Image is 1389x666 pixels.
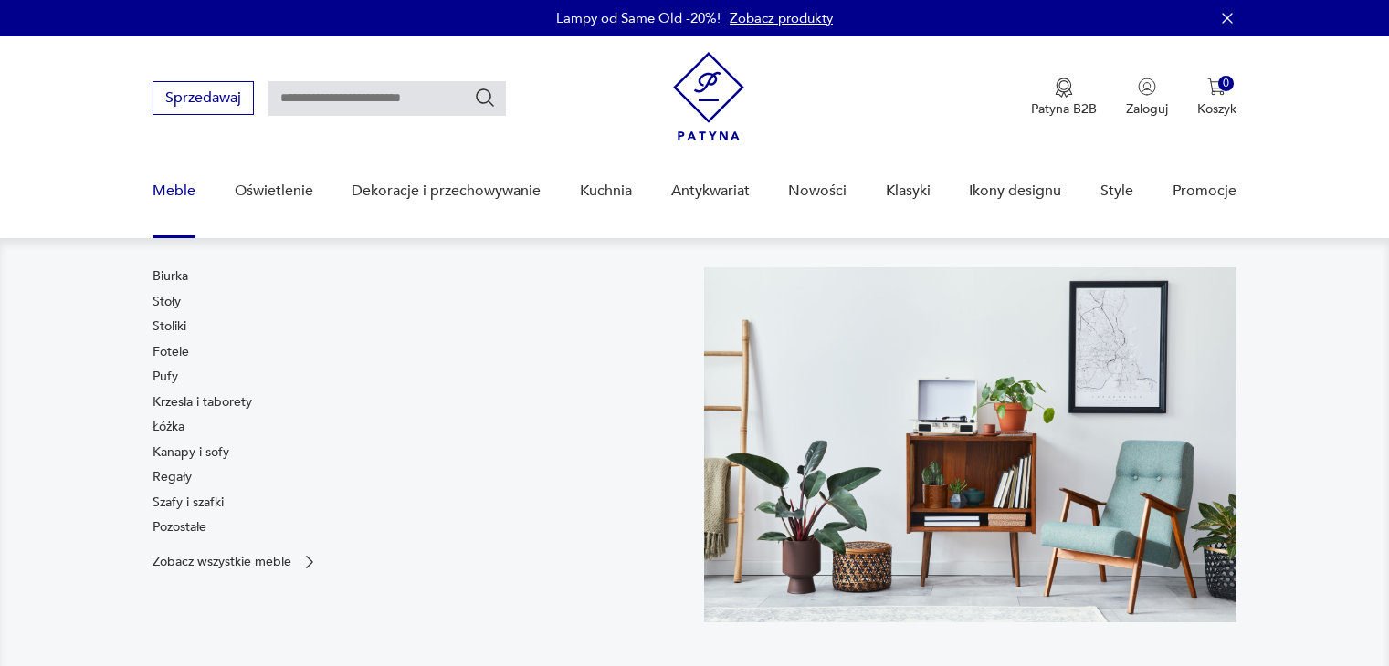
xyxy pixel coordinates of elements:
[153,393,252,411] a: Krzesła i taborety
[153,267,188,286] a: Biurka
[1138,78,1156,96] img: Ikonka użytkownika
[153,156,195,226] a: Meble
[153,293,181,311] a: Stoły
[153,343,189,361] a: Fotele
[1197,78,1236,118] button: 0Koszyk
[1031,100,1097,118] p: Patyna B2B
[969,156,1061,226] a: Ikony designu
[153,468,192,486] a: Regały
[886,156,931,226] a: Klasyki
[153,317,186,336] a: Stoliki
[556,9,721,27] p: Lampy od Same Old -20%!
[153,81,254,115] button: Sprzedawaj
[1100,156,1133,226] a: Style
[153,443,229,462] a: Kanapy i sofy
[474,87,496,109] button: Szukaj
[1218,76,1234,91] div: 0
[788,156,847,226] a: Nowości
[153,556,291,567] p: Zobacz wszystkie meble
[153,418,184,436] a: Łóżka
[153,518,206,536] a: Pozostałe
[153,553,319,571] a: Zobacz wszystkie meble
[1207,78,1226,96] img: Ikona koszyka
[1197,100,1236,118] p: Koszyk
[730,9,833,27] a: Zobacz produkty
[1031,78,1097,118] a: Ikona medaluPatyna B2B
[1126,78,1168,118] button: Zaloguj
[1126,100,1168,118] p: Zaloguj
[1031,78,1097,118] button: Patyna B2B
[704,267,1236,622] img: 969d9116629659dbb0bd4e745da535dc.jpg
[673,52,744,140] img: Patyna - sklep z meblami i dekoracjami vintage
[1173,156,1236,226] a: Promocje
[235,156,313,226] a: Oświetlenie
[352,156,541,226] a: Dekoracje i przechowywanie
[153,93,254,106] a: Sprzedawaj
[153,494,224,512] a: Szafy i szafki
[671,156,750,226] a: Antykwariat
[580,156,632,226] a: Kuchnia
[153,368,178,386] a: Pufy
[1055,78,1073,98] img: Ikona medalu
